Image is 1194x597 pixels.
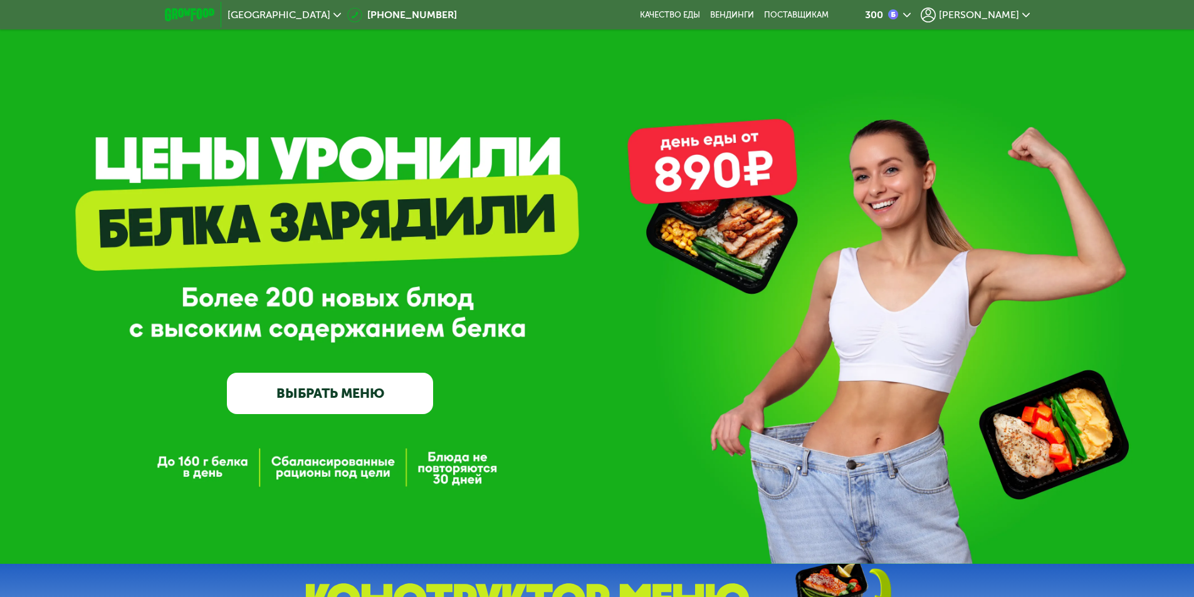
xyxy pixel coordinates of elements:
span: [PERSON_NAME] [939,10,1019,20]
div: поставщикам [764,10,829,20]
a: Вендинги [710,10,754,20]
span: [GEOGRAPHIC_DATA] [228,10,330,20]
a: Качество еды [640,10,700,20]
a: ВЫБРАТЬ МЕНЮ [227,373,433,414]
div: 300 [865,10,883,20]
a: [PHONE_NUMBER] [347,8,457,23]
